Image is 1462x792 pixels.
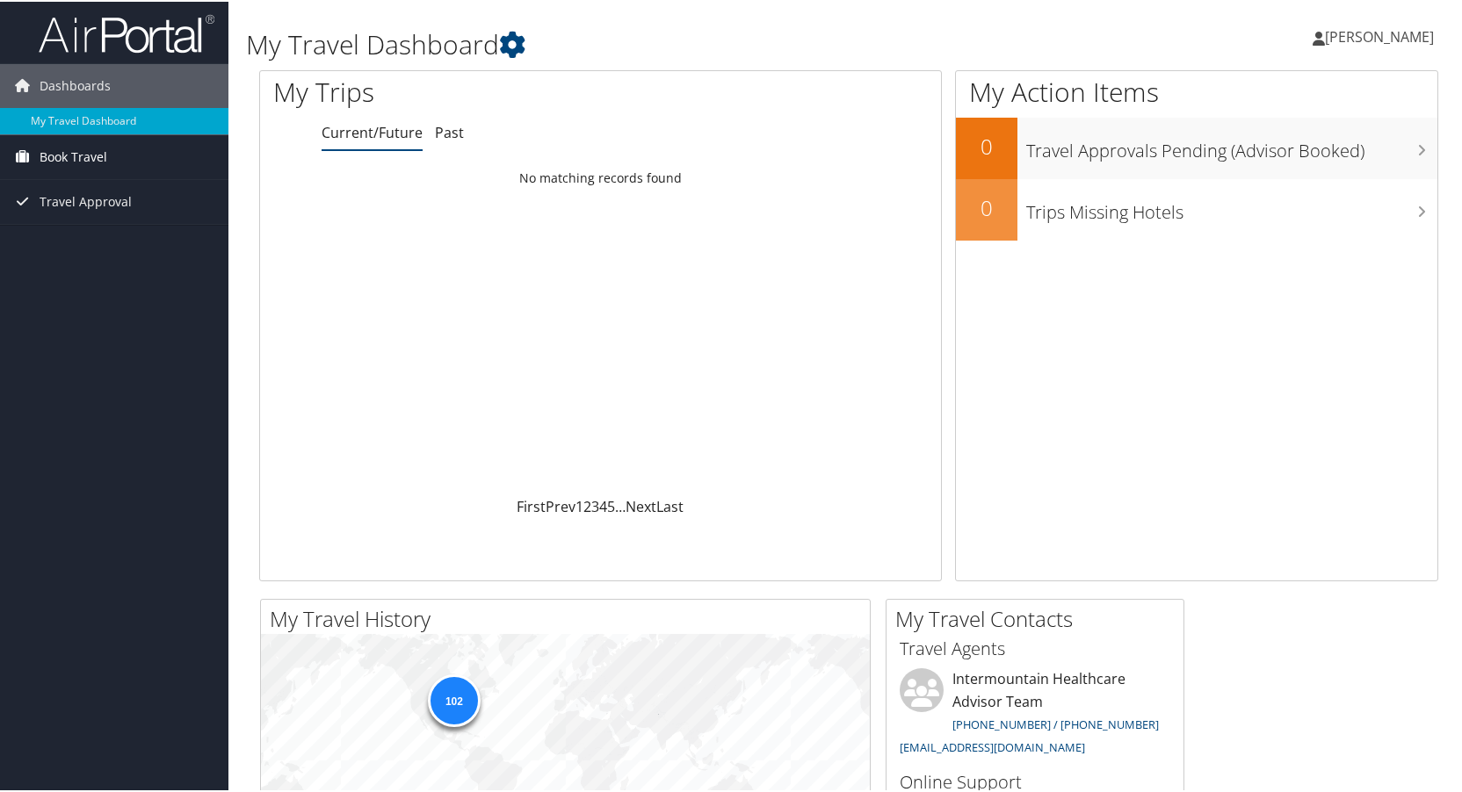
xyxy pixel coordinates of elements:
[435,121,464,140] a: Past
[615,495,626,515] span: …
[427,673,480,725] div: 102
[1026,190,1437,223] h3: Trips Missing Hotels
[575,495,583,515] a: 1
[583,495,591,515] a: 2
[607,495,615,515] a: 5
[956,72,1437,109] h1: My Action Items
[956,130,1017,160] h2: 0
[952,715,1159,731] a: [PHONE_NUMBER] / [PHONE_NUMBER]
[273,72,644,109] h1: My Trips
[891,666,1179,760] li: Intermountain Healthcare Advisor Team
[900,738,1085,753] a: [EMAIL_ADDRESS][DOMAIN_NAME]
[599,495,607,515] a: 4
[591,495,599,515] a: 3
[1325,25,1434,45] span: [PERSON_NAME]
[40,133,107,177] span: Book Travel
[40,62,111,106] span: Dashboards
[1026,128,1437,162] h3: Travel Approvals Pending (Advisor Booked)
[956,177,1437,239] a: 0Trips Missing Hotels
[517,495,546,515] a: First
[546,495,575,515] a: Prev
[900,635,1170,659] h3: Travel Agents
[246,25,1050,61] h1: My Travel Dashboard
[322,121,423,140] a: Current/Future
[626,495,656,515] a: Next
[956,191,1017,221] h2: 0
[40,178,132,222] span: Travel Approval
[260,161,941,192] td: No matching records found
[1313,9,1451,61] a: [PERSON_NAME]
[39,11,214,53] img: airportal-logo.png
[956,116,1437,177] a: 0Travel Approvals Pending (Advisor Booked)
[895,602,1183,632] h2: My Travel Contacts
[270,602,870,632] h2: My Travel History
[656,495,684,515] a: Last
